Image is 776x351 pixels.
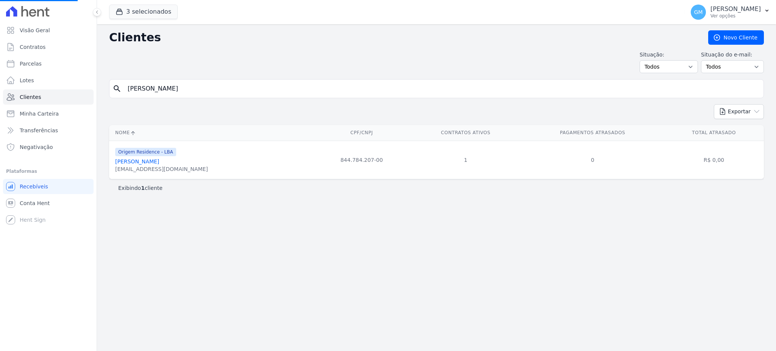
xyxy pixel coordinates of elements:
a: Lotes [3,73,94,88]
span: Lotes [20,77,34,84]
th: Nome [109,125,313,141]
div: [EMAIL_ADDRESS][DOMAIN_NAME] [115,165,208,173]
a: Parcelas [3,56,94,71]
th: Contratos Ativos [410,125,521,141]
th: Total Atrasado [664,125,764,141]
button: Exportar [714,104,764,119]
p: Ver opções [710,13,761,19]
a: Novo Cliente [708,30,764,45]
span: Minha Carteira [20,110,59,118]
button: 3 selecionados [109,5,178,19]
i: search [113,84,122,93]
a: Conta Hent [3,196,94,211]
span: Parcelas [20,60,42,67]
a: Transferências [3,123,94,138]
span: Contratos [20,43,45,51]
td: R$ 0,00 [664,141,764,179]
b: 1 [141,185,145,191]
a: Contratos [3,39,94,55]
span: Clientes [20,93,41,101]
label: Situação do e-mail: [701,51,764,59]
a: Recebíveis [3,179,94,194]
h2: Clientes [109,31,696,44]
th: Pagamentos Atrasados [521,125,664,141]
a: Minha Carteira [3,106,94,121]
a: Clientes [3,89,94,105]
span: Conta Hent [20,199,50,207]
p: [PERSON_NAME] [710,5,761,13]
span: Negativação [20,143,53,151]
span: GM [694,9,703,15]
span: Recebíveis [20,183,48,190]
button: GM [PERSON_NAME] Ver opções [685,2,776,23]
p: Exibindo cliente [118,184,163,192]
span: Visão Geral [20,27,50,34]
a: Visão Geral [3,23,94,38]
div: Plataformas [6,167,91,176]
td: 844.784.207-00 [313,141,410,179]
td: 1 [410,141,521,179]
input: Buscar por nome, CPF ou e-mail [123,81,760,96]
a: Negativação [3,139,94,155]
span: Transferências [20,127,58,134]
a: [PERSON_NAME] [115,158,159,165]
td: 0 [521,141,664,179]
span: Origem Residence - LBA [115,148,176,156]
th: CPF/CNPJ [313,125,410,141]
label: Situação: [640,51,698,59]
